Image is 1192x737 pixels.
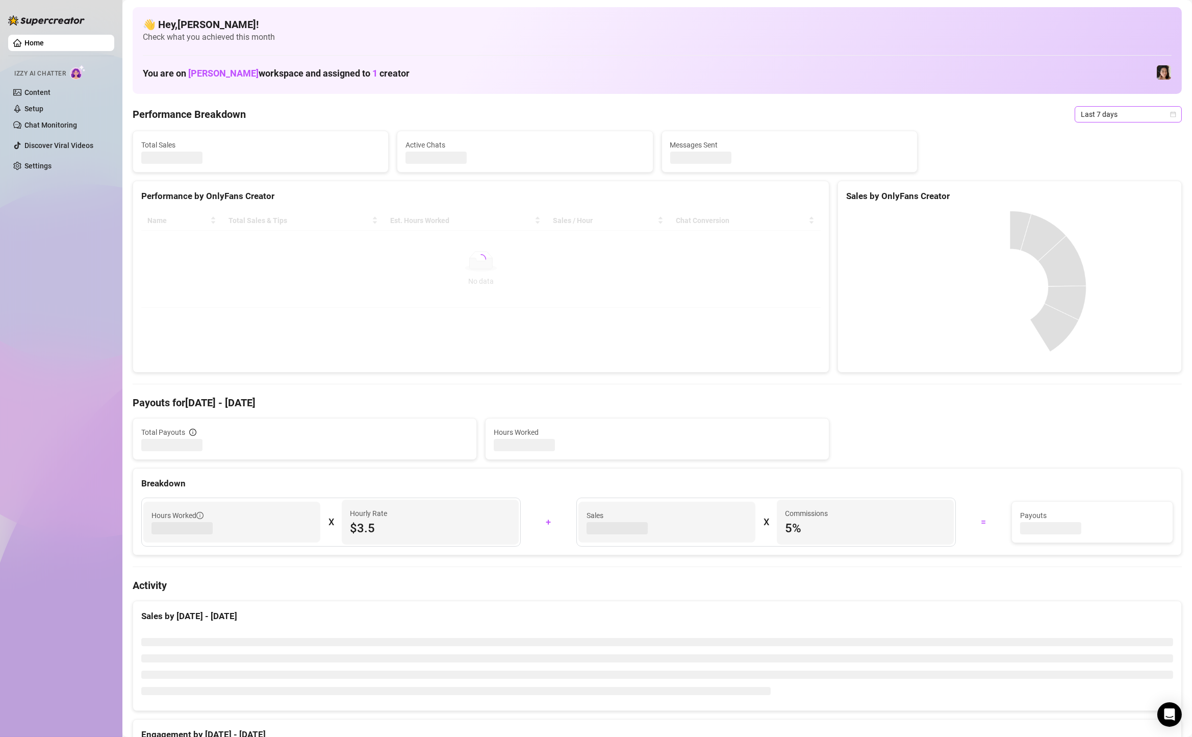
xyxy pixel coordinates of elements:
[476,254,486,264] span: loading
[141,189,821,203] div: Performance by OnlyFans Creator
[1081,107,1176,122] span: Last 7 days
[1170,111,1176,117] span: calendar
[196,512,204,519] span: info-circle
[24,162,52,170] a: Settings
[785,520,946,536] span: 5 %
[189,429,196,436] span: info-circle
[1157,702,1182,727] div: Open Intercom Messenger
[143,32,1172,43] span: Check what you achieved this month
[24,88,50,96] a: Content
[962,514,1005,530] div: =
[764,514,769,530] div: X
[350,508,387,519] article: Hourly Rate
[587,510,747,521] span: Sales
[1157,65,1171,80] img: Luna
[188,68,259,79] span: [PERSON_NAME]
[14,69,66,79] span: Izzy AI Chatter
[143,17,1172,32] h4: 👋 Hey, [PERSON_NAME] !
[24,105,43,113] a: Setup
[70,65,86,80] img: AI Chatter
[1020,510,1164,521] span: Payouts
[133,578,1182,593] h4: Activity
[372,68,377,79] span: 1
[494,427,821,438] span: Hours Worked
[24,121,77,129] a: Chat Monitoring
[24,39,44,47] a: Home
[133,396,1182,410] h4: Payouts for [DATE] - [DATE]
[143,68,410,79] h1: You are on workspace and assigned to creator
[8,15,85,26] img: logo-BBDzfeDw.svg
[151,510,204,521] span: Hours Worked
[24,141,93,150] a: Discover Viral Videos
[141,477,1173,490] div: Breakdown
[846,189,1173,203] div: Sales by OnlyFans Creator
[141,609,1173,623] div: Sales by [DATE] - [DATE]
[328,514,334,530] div: X
[785,508,828,519] article: Commissions
[405,139,644,151] span: Active Chats
[670,139,909,151] span: Messages Sent
[133,107,246,121] h4: Performance Breakdown
[350,520,511,536] span: $3.5
[141,139,380,151] span: Total Sales
[527,514,570,530] div: +
[141,427,185,438] span: Total Payouts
